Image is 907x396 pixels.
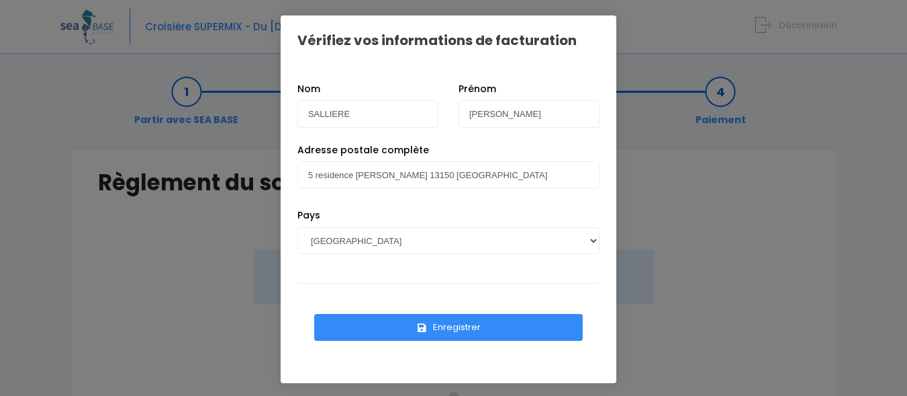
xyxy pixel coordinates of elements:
h1: Vérifiez vos informations de facturation [297,32,577,48]
label: Adresse postale complète [297,143,429,157]
label: Pays [297,208,320,223]
label: Nom [297,82,320,96]
label: Prénom [459,82,496,96]
button: Enregistrer [314,314,583,341]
